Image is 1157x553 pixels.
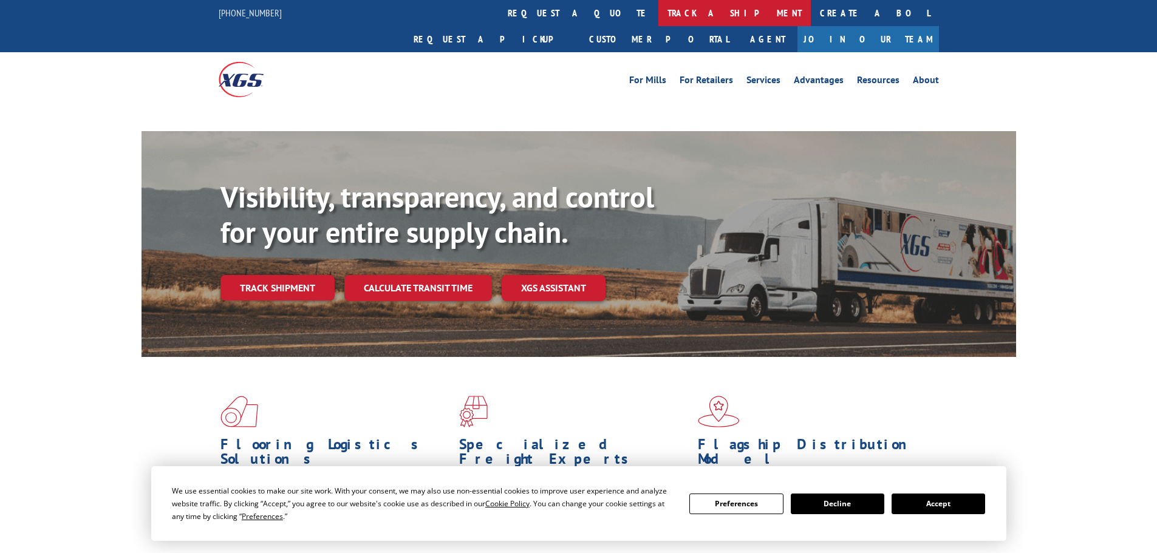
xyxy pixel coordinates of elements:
[151,466,1006,541] div: Cookie Consent Prompt
[857,75,899,89] a: Resources
[689,494,783,514] button: Preferences
[220,178,654,251] b: Visibility, transparency, and control for your entire supply chain.
[629,75,666,89] a: For Mills
[913,75,939,89] a: About
[797,26,939,52] a: Join Our Team
[344,275,492,301] a: Calculate transit time
[220,437,450,472] h1: Flooring Logistics Solutions
[459,396,488,427] img: xgs-icon-focused-on-flooring-red
[485,498,530,509] span: Cookie Policy
[791,494,884,514] button: Decline
[242,511,283,521] span: Preferences
[580,26,738,52] a: Customer Portal
[680,75,733,89] a: For Retailers
[220,275,335,300] a: Track shipment
[794,75,844,89] a: Advantages
[172,484,675,523] div: We use essential cookies to make our site work. With your consent, we may also use non-essential ...
[219,7,282,19] a: [PHONE_NUMBER]
[404,26,580,52] a: Request a pickup
[698,396,740,427] img: xgs-icon-flagship-distribution-model-red
[738,26,797,52] a: Agent
[698,437,927,472] h1: Flagship Distribution Model
[746,75,780,89] a: Services
[459,437,689,472] h1: Specialized Freight Experts
[892,494,985,514] button: Accept
[502,275,606,301] a: XGS ASSISTANT
[220,396,258,427] img: xgs-icon-total-supply-chain-intelligence-red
